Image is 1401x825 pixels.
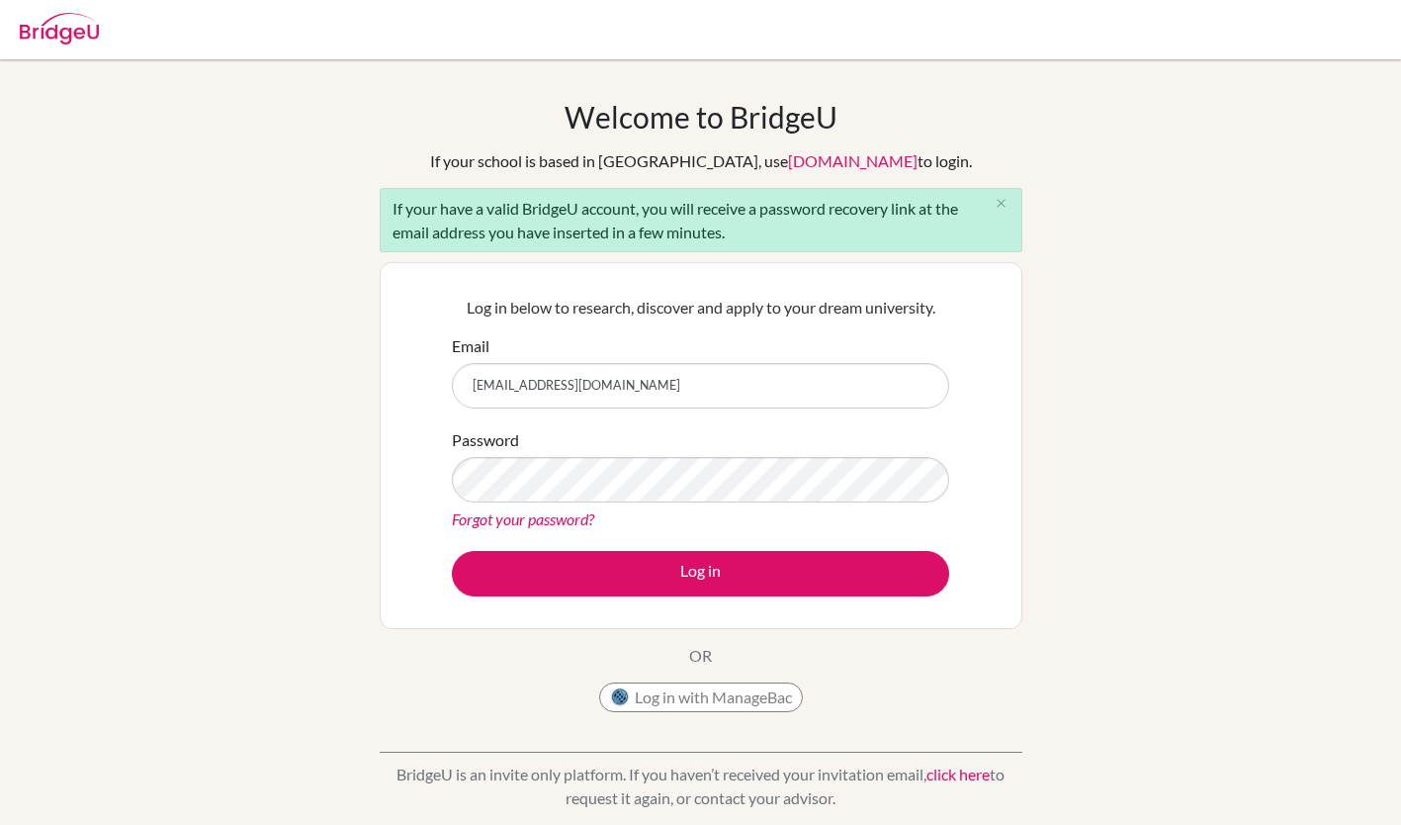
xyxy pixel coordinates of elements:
label: Password [452,428,519,452]
p: Log in below to research, discover and apply to your dream university. [452,296,949,320]
p: OR [689,644,712,668]
p: BridgeU is an invite only platform. If you haven’t received your invitation email, to request it ... [380,763,1022,810]
button: Log in with ManageBac [599,683,803,712]
div: If your have a valid BridgeU account, you will receive a password recovery link at the email addr... [380,188,1022,252]
button: Log in [452,551,949,596]
label: Email [452,334,489,358]
a: [DOMAIN_NAME] [788,151,918,170]
img: Bridge-U [20,13,99,45]
div: If your school is based in [GEOGRAPHIC_DATA], use to login. [430,149,972,173]
button: Close [982,189,1021,219]
i: close [994,196,1008,211]
h1: Welcome to BridgeU [565,99,837,135]
a: click here [926,765,990,783]
a: Forgot your password? [452,509,594,528]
